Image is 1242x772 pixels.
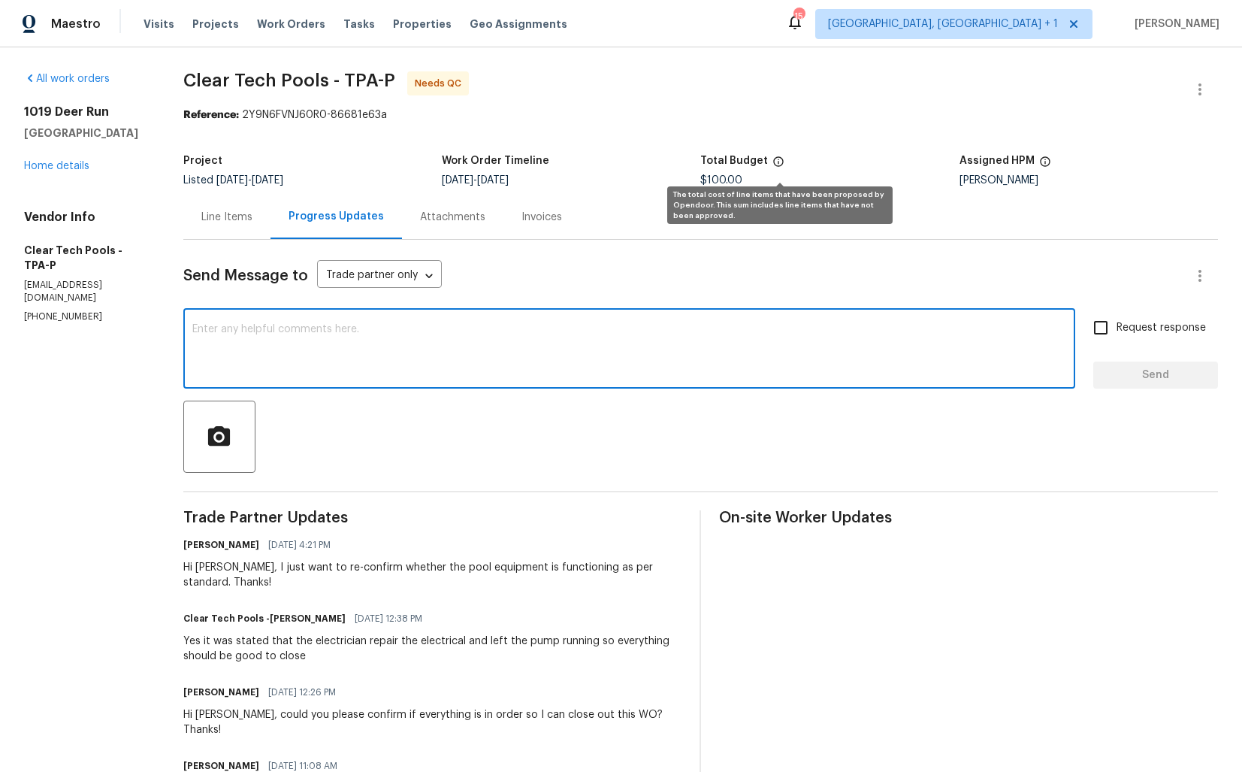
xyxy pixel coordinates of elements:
[355,611,422,626] span: [DATE] 12:38 PM
[289,209,384,224] div: Progress Updates
[24,310,147,323] p: [PHONE_NUMBER]
[183,560,682,590] div: Hi [PERSON_NAME], I just want to re-confirm whether the pool equipment is functioning as per stan...
[24,161,89,171] a: Home details
[216,175,248,186] span: [DATE]
[343,19,375,29] span: Tasks
[183,156,222,166] h5: Project
[183,707,682,737] div: Hi [PERSON_NAME], could you please confirm if everything is in order so I can close out this WO? ...
[257,17,325,32] span: Work Orders
[201,210,252,225] div: Line Items
[183,71,395,89] span: Clear Tech Pools - TPA-P
[183,634,682,664] div: Yes it was stated that the electrician repair the electrical and left the pump running so everyth...
[268,537,331,553] span: [DATE] 4:21 PM
[959,175,1218,186] div: [PERSON_NAME]
[959,156,1035,166] h5: Assigned HPM
[420,210,485,225] div: Attachments
[317,264,442,289] div: Trade partner only
[1129,17,1219,32] span: [PERSON_NAME]
[183,268,308,283] span: Send Message to
[1039,156,1051,175] span: The hpm assigned to this work order.
[24,243,147,273] h5: Clear Tech Pools - TPA-P
[521,210,562,225] div: Invoices
[183,107,1218,123] div: 2Y9N6FVNJ60R0-86681e63a
[700,156,768,166] h5: Total Budget
[442,156,549,166] h5: Work Order Timeline
[700,175,742,186] span: $100.00
[442,175,509,186] span: -
[442,175,473,186] span: [DATE]
[24,126,147,141] h5: [GEOGRAPHIC_DATA]
[24,104,147,120] h2: 1019 Deer Run
[415,76,467,91] span: Needs QC
[144,17,174,32] span: Visits
[24,210,147,225] h4: Vendor Info
[477,175,509,186] span: [DATE]
[1117,320,1206,336] span: Request response
[24,279,147,304] p: [EMAIL_ADDRESS][DOMAIN_NAME]
[183,537,259,553] h6: [PERSON_NAME]
[183,175,283,186] span: Listed
[183,685,259,700] h6: [PERSON_NAME]
[192,17,239,32] span: Projects
[183,110,239,120] b: Reference:
[828,17,1058,32] span: [GEOGRAPHIC_DATA], [GEOGRAPHIC_DATA] + 1
[393,17,452,32] span: Properties
[24,74,110,84] a: All work orders
[268,685,336,700] span: [DATE] 12:26 PM
[216,175,283,186] span: -
[470,17,567,32] span: Geo Assignments
[183,611,346,626] h6: Clear Tech Pools -[PERSON_NAME]
[51,17,101,32] span: Maestro
[719,510,1218,525] span: On-site Worker Updates
[793,9,804,24] div: 15
[183,510,682,525] span: Trade Partner Updates
[252,175,283,186] span: [DATE]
